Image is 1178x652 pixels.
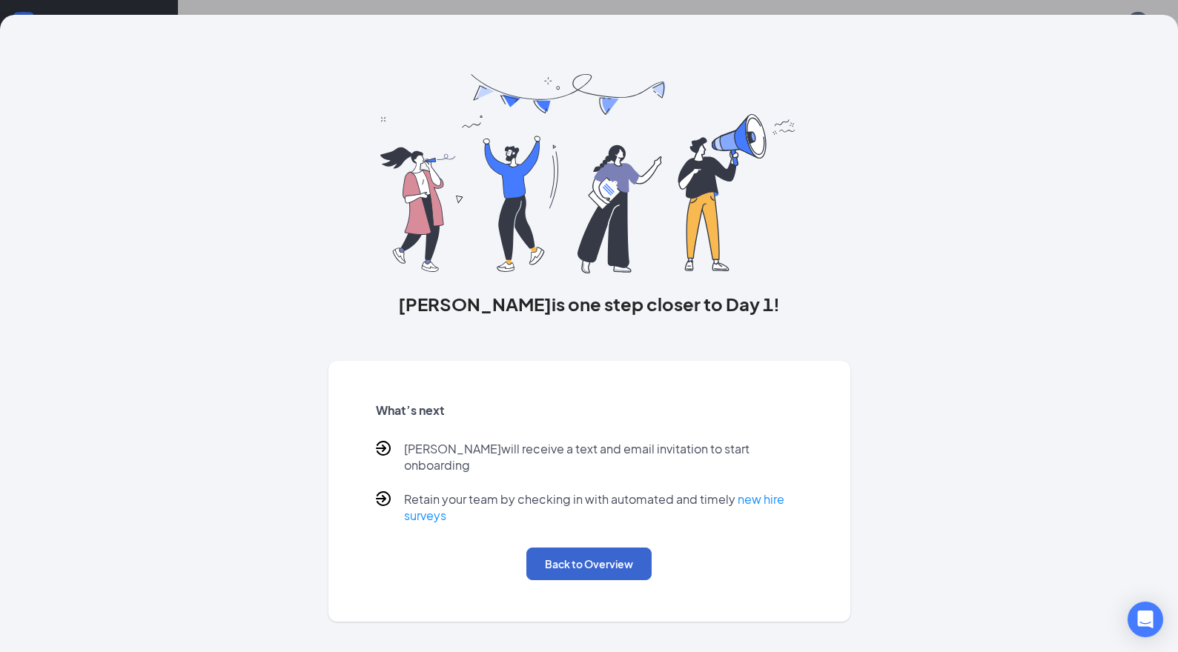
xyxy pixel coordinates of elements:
[376,402,803,419] h5: What’s next
[380,74,798,273] img: you are all set
[526,548,652,580] button: Back to Overview
[1128,602,1163,637] div: Open Intercom Messenger
[404,491,803,524] p: Retain your team by checking in with automated and timely
[404,441,803,473] p: [PERSON_NAME] will receive a text and email invitation to start onboarding
[404,491,784,523] a: new hire surveys
[328,291,850,316] h3: [PERSON_NAME] is one step closer to Day 1!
